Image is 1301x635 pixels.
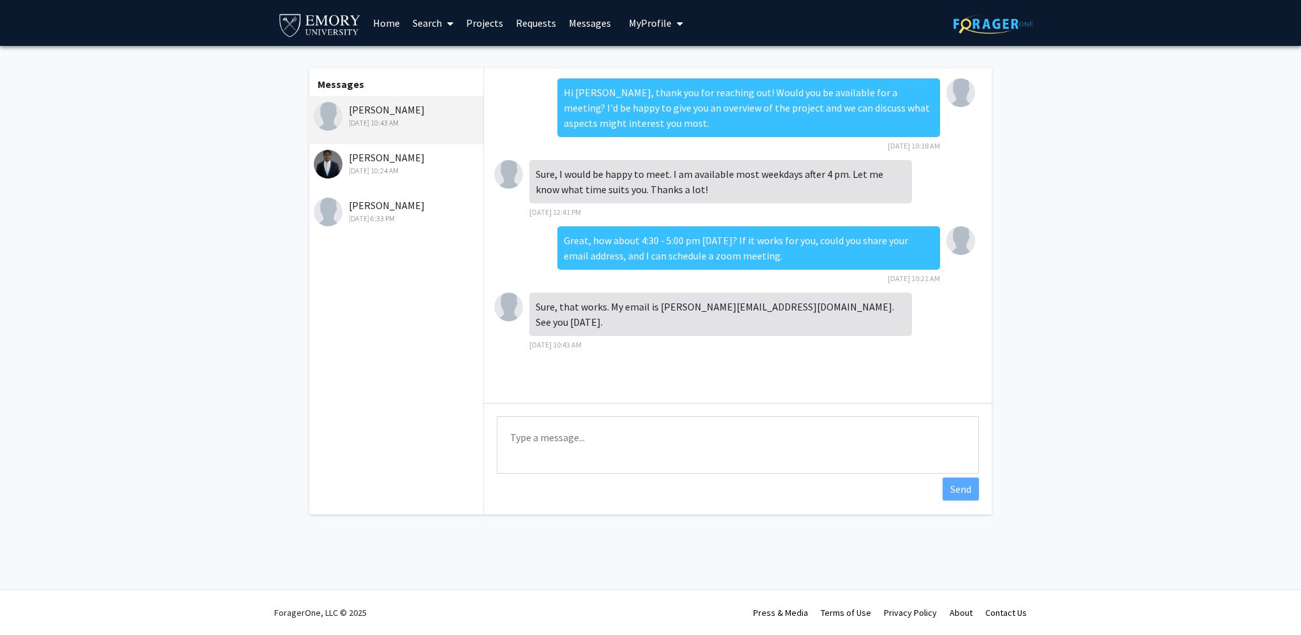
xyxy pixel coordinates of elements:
img: Varun Veluri [314,150,342,179]
img: Suan Jeong [314,198,342,226]
div: Sure, I would be happy to meet. I am available most weekdays after 4 pm. Let me know what time su... [529,160,912,203]
span: My Profile [629,17,672,29]
img: Shourya Soni [314,102,342,131]
img: ForagerOne Logo [953,14,1033,34]
a: Search [406,1,460,45]
img: Runze Yan [946,226,975,255]
div: Hi [PERSON_NAME], thank you for reaching out! Would you be available for a meeting? I'd be happy ... [557,78,940,137]
a: Projects [460,1,510,45]
button: Send [943,478,979,500]
textarea: Message [497,416,979,474]
div: [PERSON_NAME] [314,102,480,129]
img: Shourya Soni [494,160,523,189]
a: Privacy Policy [884,607,937,618]
a: Requests [510,1,562,45]
img: Emory University Logo [277,10,362,39]
div: Great, how about 4:30 - 5:00 pm [DATE]? If it works for you, could you share your email address, ... [557,226,940,270]
div: [PERSON_NAME] [314,198,480,224]
iframe: Chat [10,578,54,625]
a: Home [367,1,406,45]
a: About [950,607,973,618]
a: Terms of Use [821,607,871,618]
div: ForagerOne, LLC © 2025 [274,590,367,635]
a: Press & Media [753,607,808,618]
div: [DATE] 10:24 AM [314,165,480,177]
div: Sure, that works. My email is [PERSON_NAME][EMAIL_ADDRESS][DOMAIN_NAME]. See you [DATE]. [529,293,912,336]
span: [DATE] 12:41 PM [529,207,581,217]
img: Shourya Soni [494,293,523,321]
div: [DATE] 6:33 PM [314,213,480,224]
span: [DATE] 10:21 AM [888,274,940,283]
a: Messages [562,1,617,45]
span: [DATE] 10:18 AM [888,141,940,150]
div: [PERSON_NAME] [314,150,480,177]
img: Runze Yan [946,78,975,107]
a: Contact Us [985,607,1027,618]
div: [DATE] 10:43 AM [314,117,480,129]
b: Messages [318,78,364,91]
span: [DATE] 10:43 AM [529,340,582,349]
